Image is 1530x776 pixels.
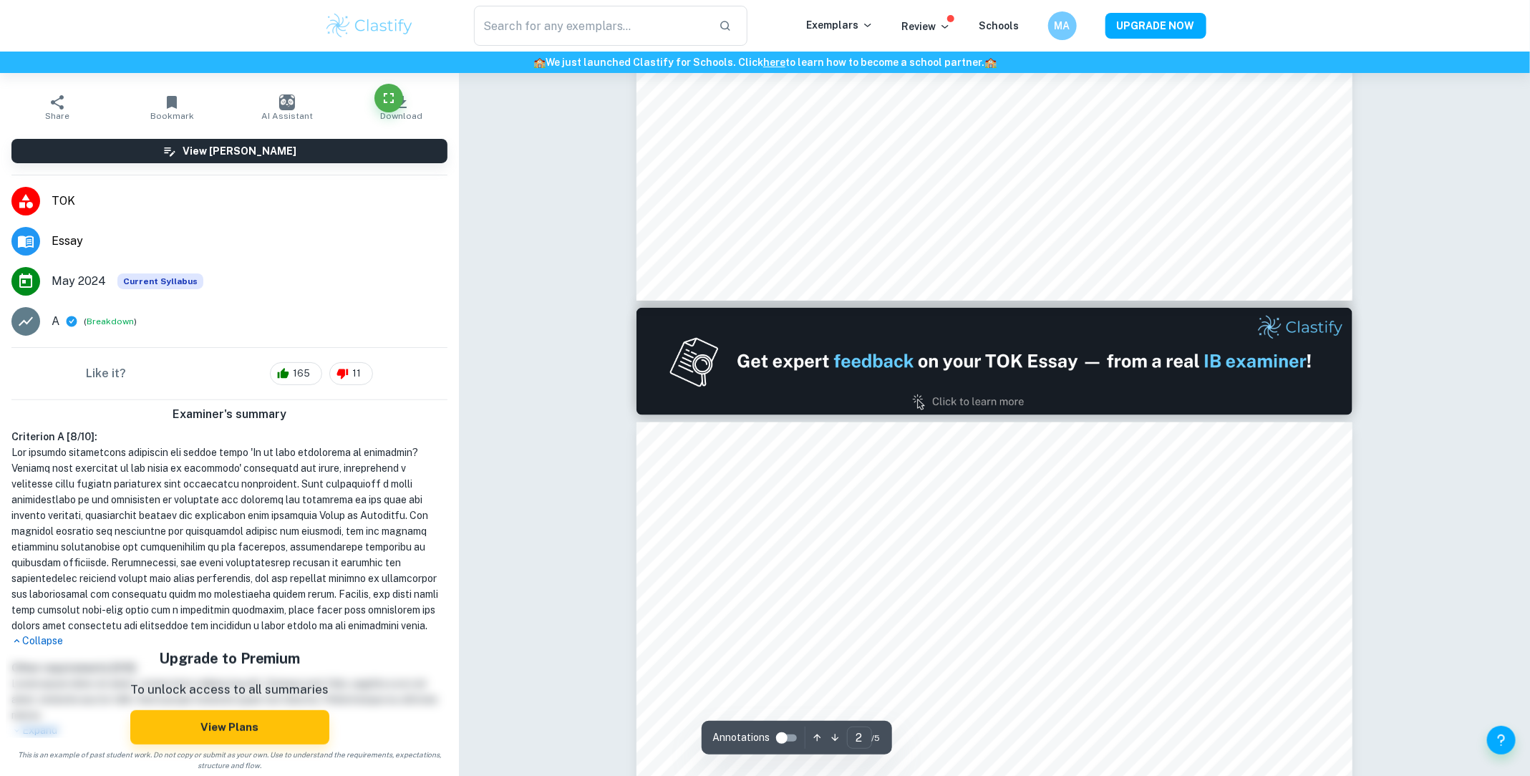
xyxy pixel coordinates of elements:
[87,315,134,328] button: Breakdown
[261,111,313,121] span: AI Assistant
[150,111,194,121] span: Bookmark
[130,648,329,669] h5: Upgrade to Premium
[183,143,296,159] h6: View [PERSON_NAME]
[130,710,329,745] button: View Plans
[344,367,369,381] span: 11
[270,362,322,385] div: 165
[374,84,403,112] button: Fullscreen
[713,730,770,745] span: Annotations
[52,273,106,290] span: May 2024
[807,17,873,33] p: Exemplars
[84,315,137,329] span: ( )
[763,57,785,68] a: here
[52,313,59,330] p: A
[11,634,447,649] p: Collapse
[11,139,447,163] button: View [PERSON_NAME]
[474,6,708,46] input: Search for any exemplars...
[6,750,453,771] span: This is an example of past student work. Do not copy or submit as your own. Use to understand the...
[533,57,546,68] span: 🏫
[117,273,203,289] span: Current Syllabus
[872,732,881,745] span: / 5
[130,681,329,699] p: To unlock access to all summaries
[979,20,1020,31] a: Schools
[86,365,126,382] h6: Like it?
[636,308,1352,415] img: Ad
[52,233,447,250] span: Essay
[344,87,459,127] button: Download
[279,94,295,110] img: AI Assistant
[1487,726,1516,755] button: Help and Feedback
[11,429,447,445] h6: Criterion A [ 8 / 10 ]:
[1054,18,1070,34] h6: MA
[52,193,447,210] span: TOK
[1048,11,1077,40] button: MA
[230,87,344,127] button: AI Assistant
[115,87,229,127] button: Bookmark
[285,367,318,381] span: 165
[902,19,951,34] p: Review
[11,445,447,634] h1: Lor ipsumdo sitametcons adipiscin eli seddoe tempo 'In ut labo etdolorema al enimadmin? Veniamq n...
[1105,13,1206,39] button: UPGRADE NOW
[324,11,415,40] img: Clastify logo
[117,273,203,289] div: This exemplar is based on the current syllabus. Feel free to refer to it for inspiration/ideas wh...
[984,57,997,68] span: 🏫
[329,362,373,385] div: 11
[45,111,69,121] span: Share
[3,54,1527,70] h6: We just launched Clastify for Schools. Click to learn how to become a school partner.
[6,406,453,423] h6: Examiner's summary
